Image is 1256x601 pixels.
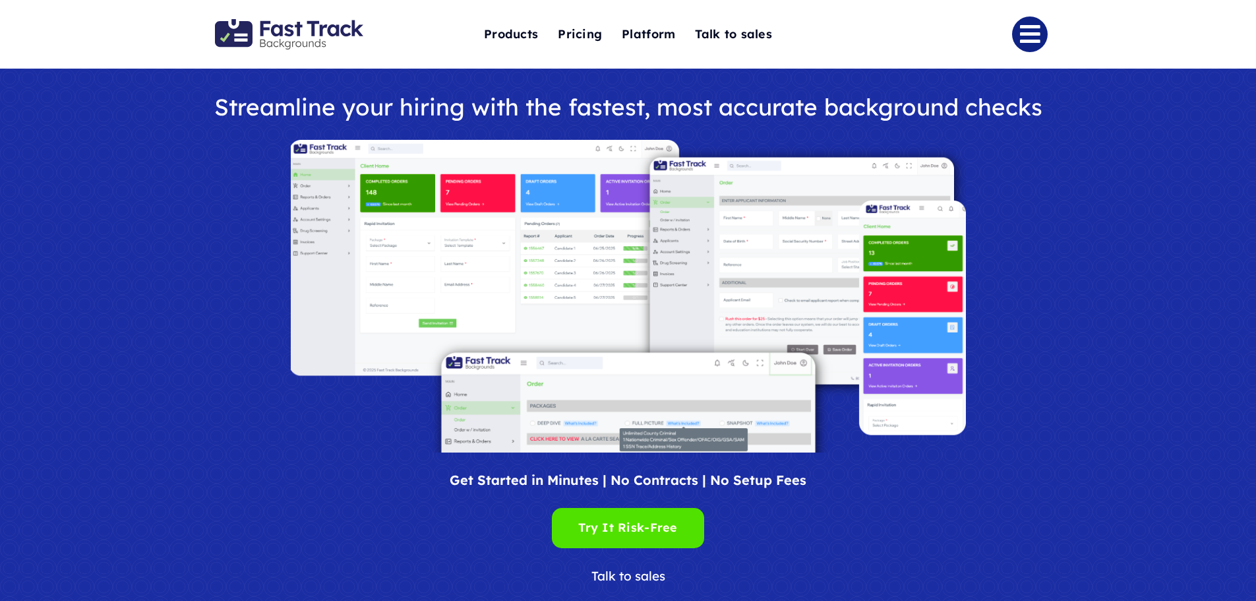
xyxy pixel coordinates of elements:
a: Pricing [558,20,602,49]
a: Link to # [1012,16,1048,52]
a: Talk to sales [695,20,772,49]
h1: Streamline your hiring with the fastest, most accurate background checks [200,94,1056,120]
span: Get Started in Minutes | No Contracts | No Setup Fees [450,472,806,488]
a: Fast Track Backgrounds Logo [215,18,363,32]
a: Try It Risk-Free [552,508,703,548]
span: Talk to sales [695,24,772,45]
span: Pricing [558,24,602,45]
a: Talk to sales [591,569,665,583]
a: Platform [622,20,675,49]
span: Products [484,24,538,45]
nav: One Page [418,1,838,67]
span: Talk to sales [591,568,665,584]
span: Try It Risk-Free [578,518,677,538]
span: Platform [622,24,675,45]
img: Fast Track Backgrounds Logo [215,19,363,49]
img: Fast Track Backgrounds Platform [291,140,966,453]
